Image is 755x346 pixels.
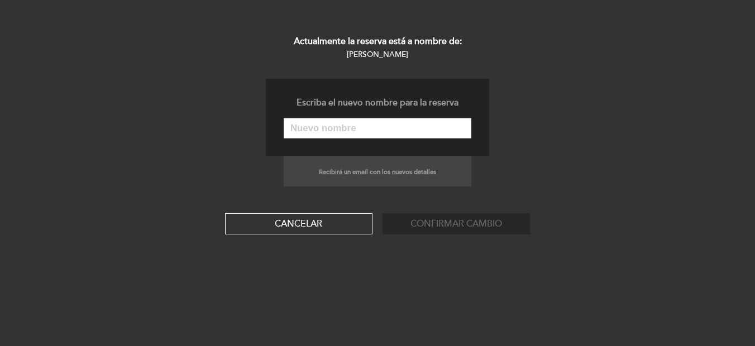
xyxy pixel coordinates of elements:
[347,50,408,59] small: [PERSON_NAME]
[284,118,471,138] input: Nuevo nombre
[284,97,471,109] div: Escriba el nuevo nombre para la reserva
[294,36,462,47] b: Actualmente la reserva está a nombre de:
[383,213,530,234] button: Confirmar cambio
[225,213,372,234] button: Cancelar
[319,168,436,176] small: Recibirá un email con los nuevos detalles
